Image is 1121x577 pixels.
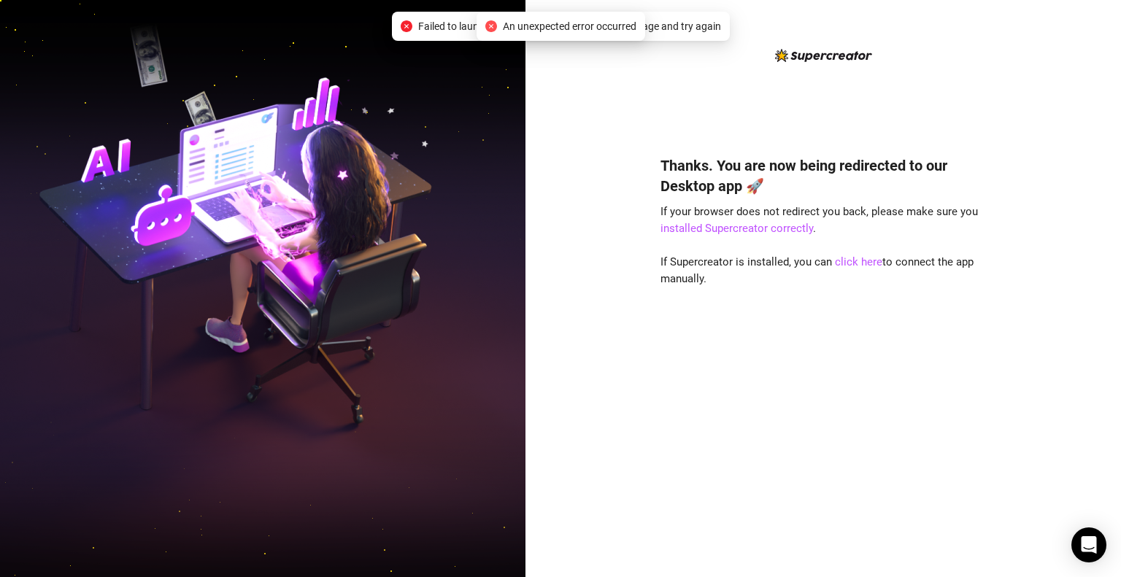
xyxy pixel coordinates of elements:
[418,18,721,34] span: Failed to launch desktop app. Please refresh the page and try again
[660,255,974,286] span: If Supercreator is installed, you can to connect the app manually.
[835,255,882,268] a: click here
[503,18,636,34] span: An unexpected error occurred
[775,49,872,62] img: logo-BBDzfeDw.svg
[660,222,813,235] a: installed Supercreator correctly
[485,20,497,32] span: close-circle
[401,20,412,32] span: close-circle
[1071,527,1106,562] div: Open Intercom Messenger
[660,155,986,196] h4: Thanks. You are now being redirected to our Desktop app 🚀
[660,205,978,236] span: If your browser does not redirect you back, please make sure you .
